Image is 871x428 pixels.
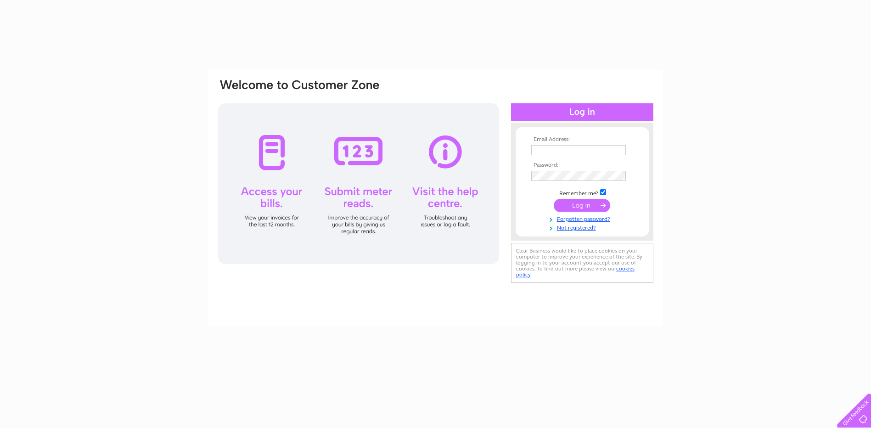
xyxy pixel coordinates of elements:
[529,162,635,169] th: Password:
[511,243,653,283] div: Clear Business would like to place cookies on your computer to improve your experience of the sit...
[531,223,635,231] a: Not registered?
[529,136,635,143] th: Email Address:
[531,214,635,223] a: Forgotten password?
[554,199,610,212] input: Submit
[516,265,635,278] a: cookies policy
[529,188,635,197] td: Remember me?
